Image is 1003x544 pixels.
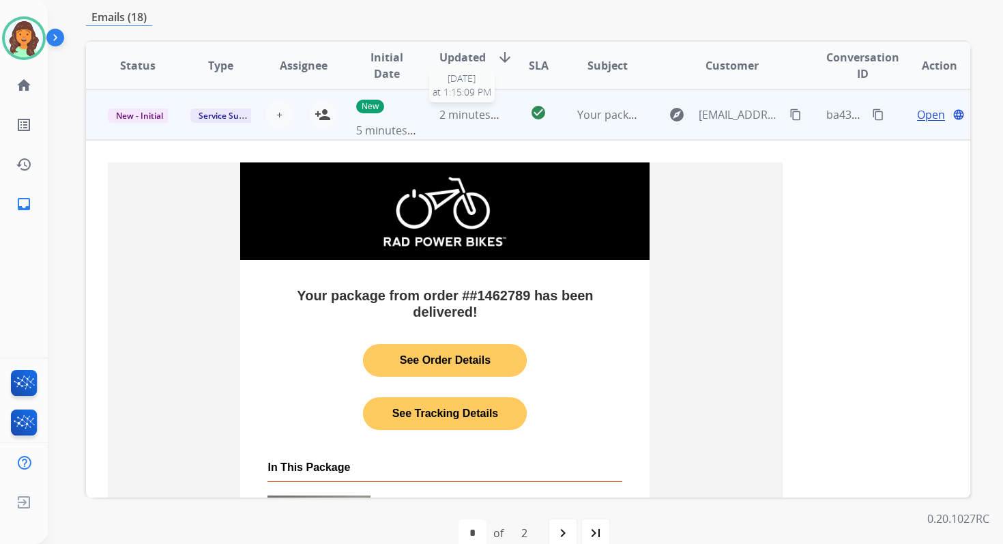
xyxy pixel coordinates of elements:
[587,525,604,541] mat-icon: last_page
[439,107,512,122] span: 2 minutes ago
[267,461,622,474] div: In This Package
[706,57,759,74] span: Customer
[433,85,491,99] span: at 1:15:09 PM
[587,57,628,74] span: Subject
[669,106,685,123] mat-icon: explore
[16,196,32,212] mat-icon: inbox
[385,496,619,528] div: Controller - Rover 6 HS, [GEOGRAPHIC_DATA], [US_STATE], Int
[120,57,156,74] span: Status
[529,57,549,74] span: SLA
[530,104,547,121] mat-icon: check_circle
[577,107,710,122] span: Your package has arrived!
[493,525,504,541] div: of
[356,123,429,138] span: 5 minutes ago
[16,117,32,133] mat-icon: list_alt
[208,57,233,74] span: Type
[356,49,416,82] span: Initial Date
[826,49,899,82] span: Conversation ID
[872,109,884,121] mat-icon: content_copy
[108,109,171,123] span: New - Initial
[789,109,802,121] mat-icon: content_copy
[953,109,965,121] mat-icon: language
[86,9,152,26] p: Emails (18)
[497,49,513,66] mat-icon: arrow_downward
[555,525,571,541] mat-icon: navigate_next
[356,100,384,113] p: New
[190,109,268,123] span: Service Support
[16,156,32,173] mat-icon: history
[927,511,989,527] p: 0.20.1027RC
[383,176,506,246] img: Rad Power Bikes logo
[315,106,331,123] mat-icon: person_add
[433,72,491,85] span: [DATE]
[276,106,282,123] span: +
[363,400,527,427] a: See Tracking Details
[363,347,527,373] a: See Order Details
[699,106,782,123] span: [EMAIL_ADDRESS][DOMAIN_NAME]
[16,77,32,94] mat-icon: home
[887,42,970,89] th: Action
[267,287,622,320] div: Your package from order ##1462789 has been delivered!
[439,49,486,82] span: Updated Date
[265,101,293,128] button: +
[280,57,328,74] span: Assignee
[917,106,945,123] span: Open
[5,19,43,57] img: avatar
